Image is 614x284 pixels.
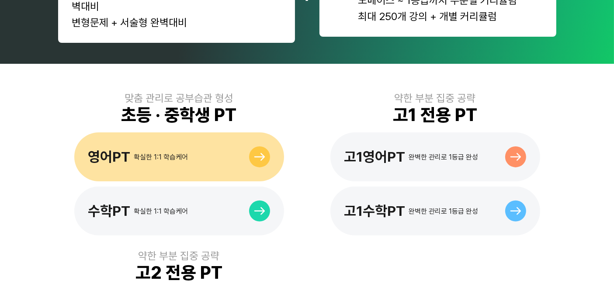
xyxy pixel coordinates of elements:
[344,203,406,219] div: 고1수학PT
[134,207,188,215] div: 확실한 1:1 학습케어
[135,262,222,283] div: 고2 전용 PT
[88,149,131,165] div: 영어PT
[393,104,477,125] div: 고1 전용 PT
[121,104,237,125] div: 초등 · 중학생 PT
[395,92,476,104] div: 약한 부분 집중 공략
[88,203,131,219] div: 수학PT
[72,16,281,29] div: 변형문제 + 서술형 완벽대비
[125,92,233,104] div: 맞춤 관리로 공부습관 형성
[409,207,479,215] div: 완벽한 관리로 1등급 완성
[134,153,188,161] div: 확실한 1:1 학습케어
[139,249,220,262] div: 약한 부분 집중 공략
[358,10,517,23] div: 최대 250개 강의 + 개별 커리큘럼
[344,149,406,165] div: 고1영어PT
[409,153,479,161] div: 완벽한 관리로 1등급 완성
